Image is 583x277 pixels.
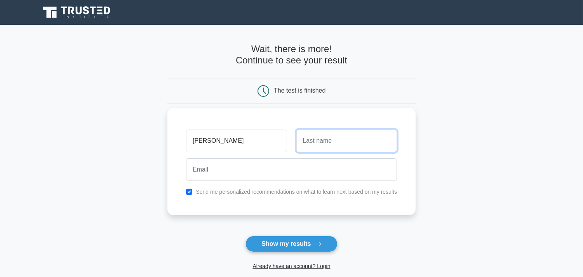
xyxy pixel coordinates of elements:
h4: Wait, there is more! Continue to see your result [167,44,416,66]
input: Last name [296,130,397,152]
input: First name [186,130,287,152]
label: Send me personalized recommendations on what to learn next based on my results [196,189,397,195]
a: Already have an account? Login [252,263,330,269]
input: Email [186,158,397,181]
div: The test is finished [274,87,325,94]
button: Show my results [245,236,337,252]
